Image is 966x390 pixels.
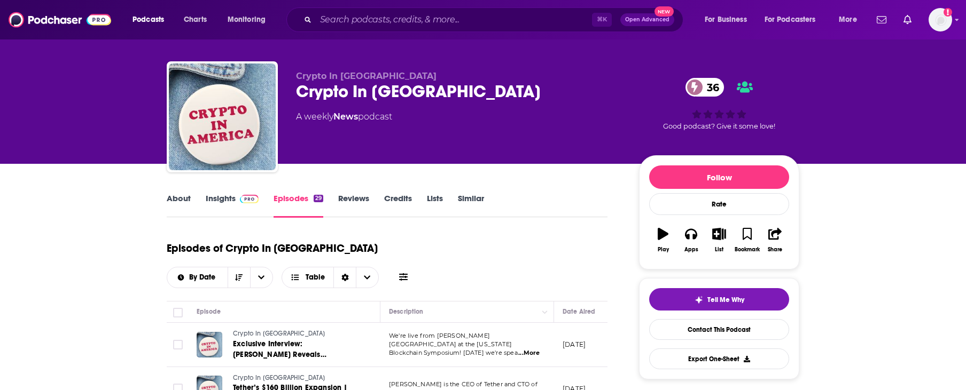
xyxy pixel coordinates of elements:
[233,374,325,381] span: Crypto In [GEOGRAPHIC_DATA]
[592,13,612,27] span: ⌘ K
[768,246,782,253] div: Share
[389,380,537,388] span: [PERSON_NAME] is the CEO of Tether and CTO of
[872,11,891,29] a: Show notifications dropdown
[944,8,952,17] svg: Add a profile image
[173,340,183,349] span: Toggle select row
[197,305,221,318] div: Episode
[733,221,761,259] button: Bookmark
[427,193,443,218] a: Lists
[274,193,323,218] a: Episodes29
[735,246,760,253] div: Bookmark
[338,193,369,218] a: Reviews
[696,78,724,97] span: 36
[125,11,178,28] button: open menu
[189,274,219,281] span: By Date
[899,11,916,29] a: Show notifications dropdown
[177,11,213,28] a: Charts
[314,195,323,202] div: 29
[685,78,724,97] a: 36
[228,12,266,27] span: Monitoring
[758,11,831,28] button: open menu
[649,288,789,311] button: tell me why sparkleTell Me Why
[316,11,592,28] input: Search podcasts, credits, & more...
[389,349,518,356] span: Blockchain Symposium! [DATE] we're spea
[705,12,747,27] span: For Business
[296,71,437,81] span: Crypto In [GEOGRAPHIC_DATA]
[649,348,789,369] button: Export One-Sheet
[240,195,259,203] img: Podchaser Pro
[649,193,789,215] div: Rate
[133,12,164,27] span: Podcasts
[707,296,744,304] span: Tell Me Why
[250,267,272,288] button: open menu
[761,221,789,259] button: Share
[206,193,259,218] a: InsightsPodchaser Pro
[297,7,694,32] div: Search podcasts, credits, & more...
[677,221,705,259] button: Apps
[684,246,698,253] div: Apps
[697,11,760,28] button: open menu
[458,193,484,218] a: Similar
[389,305,423,318] div: Description
[282,267,379,288] button: Choose View
[929,8,952,31] img: User Profile
[333,267,356,288] div: Sort Direction
[563,305,595,318] div: Date Aired
[639,71,799,137] div: 36Good podcast? Give it some love!
[233,339,361,360] a: Exclusive Interview: [PERSON_NAME] Reveals [US_STATE]'s Groundbreaking State-Issued Stablecoin
[831,11,870,28] button: open menu
[563,340,586,349] p: [DATE]
[333,112,358,122] a: News
[184,12,207,27] span: Charts
[167,267,273,288] h2: Choose List sort
[9,10,111,30] img: Podchaser - Follow, Share and Rate Podcasts
[169,63,276,170] img: Crypto In America
[658,246,669,253] div: Play
[620,13,674,26] button: Open AdvancedNew
[233,339,357,380] span: Exclusive Interview: [PERSON_NAME] Reveals [US_STATE]'s Groundbreaking State-Issued Stablecoin
[389,332,512,348] span: We're live from [PERSON_NAME][GEOGRAPHIC_DATA] at the [US_STATE]
[649,165,789,189] button: Follow
[765,12,816,27] span: For Podcasters
[715,246,723,253] div: List
[167,274,228,281] button: open menu
[649,221,677,259] button: Play
[929,8,952,31] span: Logged in as bjonesvested
[306,274,325,281] span: Table
[220,11,279,28] button: open menu
[839,12,857,27] span: More
[705,221,733,259] button: List
[167,242,378,255] h1: Episodes of Crypto In [GEOGRAPHIC_DATA]
[695,296,703,304] img: tell me why sparkle
[384,193,412,218] a: Credits
[663,122,775,130] span: Good podcast? Give it some love!
[233,329,361,339] a: Crypto In [GEOGRAPHIC_DATA]
[233,373,361,383] a: Crypto In [GEOGRAPHIC_DATA]
[228,267,250,288] button: Sort Direction
[539,306,551,319] button: Column Actions
[296,110,392,123] div: A weekly podcast
[167,193,191,218] a: About
[649,319,789,340] a: Contact This Podcast
[233,330,325,337] span: Crypto In [GEOGRAPHIC_DATA]
[625,17,669,22] span: Open Advanced
[929,8,952,31] button: Show profile menu
[518,349,540,357] span: ...More
[655,6,674,17] span: New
